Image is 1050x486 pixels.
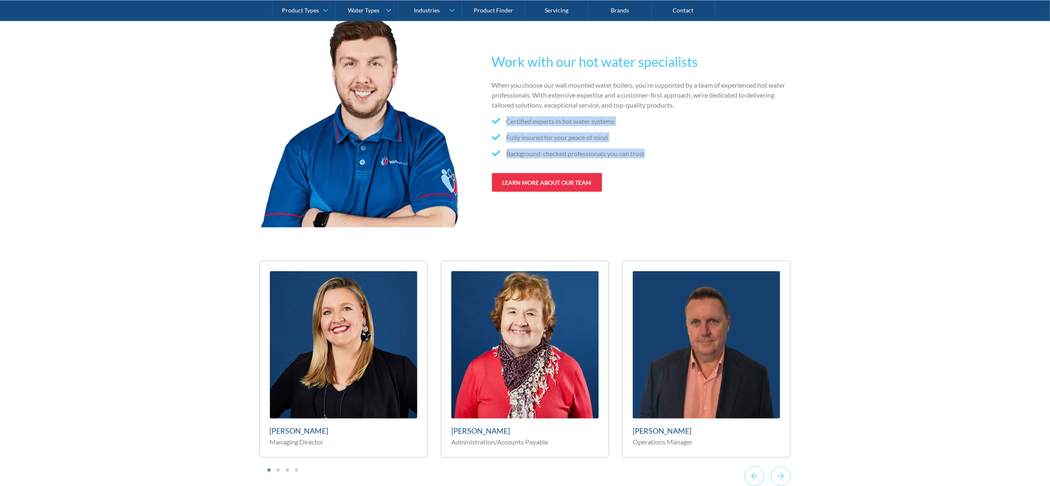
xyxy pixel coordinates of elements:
[270,437,417,447] div: Managing Director
[282,7,319,14] div: Product Types
[259,261,428,458] div: 1 of 11
[492,52,791,72] h2: Work with our hot water specialists
[277,469,280,472] button: Go to page 2
[348,7,379,14] div: Water Types
[622,261,791,458] div: 3 of 11
[270,425,417,437] div: [PERSON_NAME]
[451,425,599,437] div: [PERSON_NAME]
[633,425,780,437] div: [PERSON_NAME]
[267,469,271,472] button: Go to page 1
[633,437,780,447] div: Operations Manager
[492,173,602,192] a: learn more about our team
[441,261,609,458] div: 2 of 11
[633,271,780,419] img: Mike Evans
[492,80,791,110] p: When you choose our wall mounted water boilers, you’re supported by a team of experienced hot wat...
[286,469,289,472] button: Go to page 3
[451,271,599,419] img: Rosemary Pendlebury
[492,133,791,142] li: Fully insured for your peace of mind
[270,271,417,419] img: Melissa Croxford
[295,469,298,472] button: Go to page 4
[451,437,599,447] div: Administration/Accounts Payable
[414,7,440,14] div: Industries
[492,116,791,126] li: Certified experts in hot water systems
[492,149,791,159] li: Background-checked professionals you can trust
